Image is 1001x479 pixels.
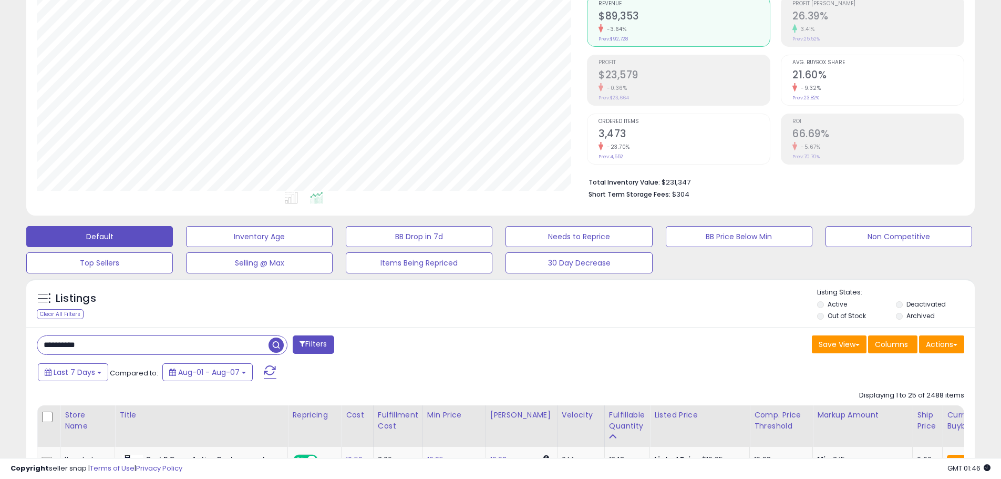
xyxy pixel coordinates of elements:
label: Active [828,300,847,309]
div: Fulfillment Cost [378,410,418,432]
strong: Copyright [11,463,49,473]
button: Top Sellers [26,252,173,273]
span: Compared to: [110,368,158,378]
div: Title [119,410,283,421]
h2: 26.39% [792,10,964,24]
small: Prev: 25.52% [792,36,820,42]
button: Default [26,226,173,247]
h2: 21.60% [792,69,964,83]
span: Aug-01 - Aug-07 [178,367,240,378]
label: Archived [906,311,935,320]
h2: $23,579 [598,69,770,83]
p: Listing States: [817,288,975,298]
div: Listed Price [654,410,745,421]
span: Columns [875,339,908,350]
h5: Listings [56,291,96,306]
b: Total Inventory Value: [589,178,660,187]
span: Avg. Buybox Share [792,60,964,66]
div: Comp. Price Threshold [754,410,808,432]
div: Velocity [562,410,600,421]
div: Min Price [427,410,481,421]
span: Profit [598,60,770,66]
small: 3.41% [797,25,815,33]
li: $231,347 [589,175,956,188]
button: BB Price Below Min [666,226,812,247]
button: Inventory Age [186,226,333,247]
span: $304 [672,189,689,199]
span: Last 7 Days [54,367,95,378]
label: Out of Stock [828,311,866,320]
div: seller snap | | [11,464,182,474]
div: Clear All Filters [37,309,84,319]
button: Columns [868,335,917,353]
small: -5.67% [797,143,820,151]
h2: $89,353 [598,10,770,24]
b: Short Term Storage Fees: [589,190,670,199]
h2: 66.69% [792,128,964,142]
small: Prev: 70.70% [792,154,820,160]
span: ROI [792,119,964,125]
div: Cost [346,410,369,421]
button: Filters [293,335,334,354]
button: Non Competitive [825,226,972,247]
button: Items Being Repriced [346,252,492,273]
small: Prev: $23,664 [598,95,629,101]
button: Save View [812,335,866,353]
div: Repricing [292,410,337,421]
a: Privacy Policy [136,463,182,473]
h2: 3,473 [598,128,770,142]
small: Prev: 23.82% [792,95,819,101]
label: Deactivated [906,300,946,309]
div: Markup Amount [817,410,908,421]
div: Fulfillable Quantity [609,410,645,432]
button: Actions [919,335,964,353]
button: Aug-01 - Aug-07 [162,363,253,381]
div: Store Name [65,410,110,432]
button: Selling @ Max [186,252,333,273]
small: Prev: 4,552 [598,154,623,160]
span: Profit [PERSON_NAME] [792,1,964,7]
button: BB Drop in 7d [346,226,492,247]
button: Last 7 Days [38,363,108,381]
span: Revenue [598,1,770,7]
small: Prev: $92,728 [598,36,628,42]
div: [PERSON_NAME] [490,410,553,421]
div: Ship Price [917,410,938,432]
small: -3.64% [603,25,626,33]
button: 30 Day Decrease [505,252,652,273]
a: Terms of Use [90,463,135,473]
div: Current Buybox Price [947,410,1001,432]
button: Needs to Reprice [505,226,652,247]
small: -0.36% [603,84,627,92]
div: Displaying 1 to 25 of 2488 items [859,391,964,401]
span: Ordered Items [598,119,770,125]
small: -9.32% [797,84,821,92]
span: 2025-08-15 01:46 GMT [947,463,990,473]
small: -23.70% [603,143,630,151]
